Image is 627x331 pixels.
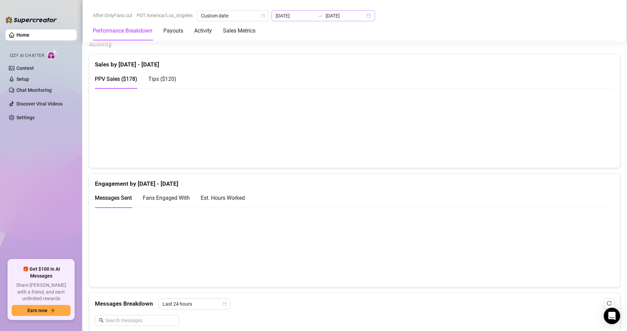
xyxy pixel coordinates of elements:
span: PDT America/Los_Angeles [137,10,193,21]
span: reload [607,301,612,306]
span: search [99,318,104,323]
span: Fans Engaged With [143,195,190,201]
span: Izzy AI Chatter [10,52,44,59]
span: arrow-right [50,308,55,313]
a: Content [16,65,34,71]
div: Payouts [163,27,183,35]
div: Performance Breakdown [93,27,152,35]
a: Settings [16,115,35,120]
div: Sales by [DATE] - [DATE] [95,54,614,69]
span: calendar [223,302,227,306]
span: After OnlyFans cut [93,10,133,21]
a: Chat Monitoring [16,87,52,93]
input: Start date [276,12,315,20]
a: Discover Viral Videos [16,101,63,107]
span: Share [PERSON_NAME] with a friend, and earn unlimited rewards [12,282,71,302]
button: Earn nowarrow-right [12,305,71,316]
span: Tips ( $120 ) [148,76,176,82]
div: Est. Hours Worked [201,194,245,202]
div: Activity [194,27,212,35]
span: swap-right [317,13,323,19]
input: End date [326,12,365,20]
input: Search messages [105,317,175,324]
img: logo-BBDzfeDw.svg [5,16,57,23]
h4: Activity [89,39,620,49]
span: Last 24 hours [163,299,226,309]
div: Sales Metrics [223,27,255,35]
span: 🎁 Get $100 in AI Messages [12,266,71,279]
div: Engagement by [DATE] - [DATE] [95,174,614,188]
img: AI Chatter [47,50,58,60]
a: Home [16,32,29,38]
span: Earn now [27,308,47,313]
a: Setup [16,76,29,82]
span: Messages Sent [95,195,132,201]
div: Messages Breakdown [95,298,614,309]
div: Open Intercom Messenger [604,308,620,324]
span: to [317,13,323,19]
span: Custom date [201,11,265,21]
span: PPV Sales ( $178 ) [95,76,137,82]
span: calendar [261,14,265,18]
